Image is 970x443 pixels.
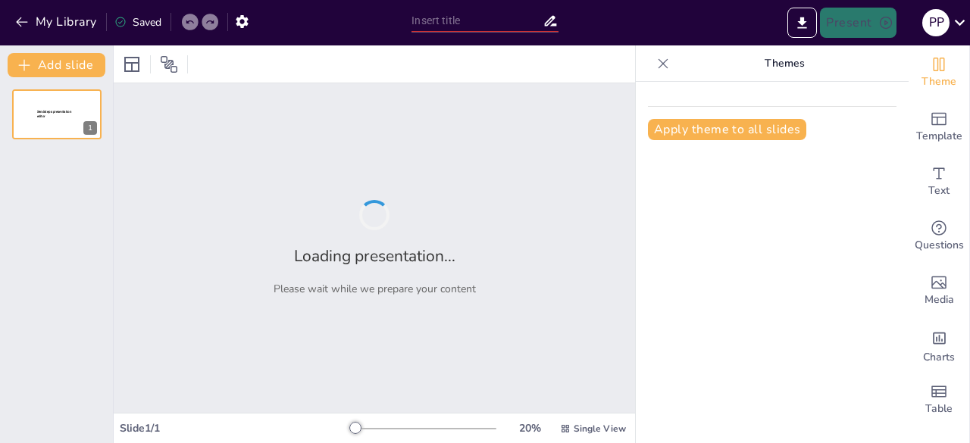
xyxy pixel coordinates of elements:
div: Add text boxes [909,154,969,209]
span: Text [928,183,950,199]
div: 20 % [512,421,548,435]
div: Add images, graphics, shapes or video [909,264,969,318]
div: Layout [120,52,144,76]
div: Change the overall theme [909,45,969,100]
button: Export to PowerPoint [787,8,817,38]
h2: Loading presentation... [294,245,455,267]
span: Single View [574,423,626,435]
span: Table [925,401,953,417]
span: Template [916,128,962,145]
div: Saved [114,15,161,30]
div: Add a table [909,373,969,427]
div: 1 [12,89,102,139]
span: Theme [921,73,956,90]
span: Sendsteps presentation editor [37,110,71,118]
button: Present [820,8,896,38]
div: Add ready made slides [909,100,969,154]
p: Themes [675,45,893,82]
button: P P [922,8,950,38]
span: Questions [915,237,964,254]
button: Apply theme to all slides [648,119,806,140]
div: 1 [83,121,97,135]
button: My Library [11,10,103,34]
span: Position [160,55,178,73]
span: Charts [923,349,955,366]
button: Add slide [8,53,105,77]
div: Add charts and graphs [909,318,969,373]
p: Please wait while we prepare your content [274,282,476,296]
div: Get real-time input from your audience [909,209,969,264]
span: Media [925,292,954,308]
input: Insert title [411,10,542,32]
div: Slide 1 / 1 [120,421,351,435]
div: P P [922,9,950,36]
